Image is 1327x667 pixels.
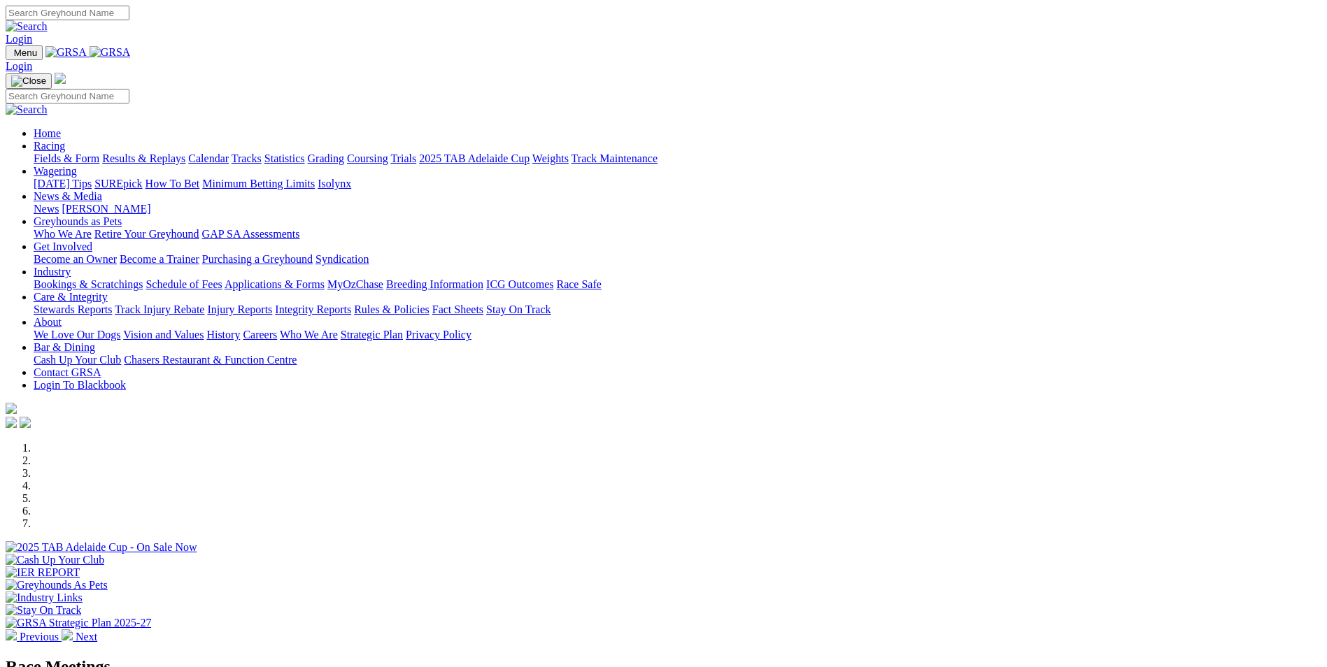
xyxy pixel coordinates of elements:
[115,303,204,315] a: Track Injury Rebate
[123,329,204,340] a: Vision and Values
[34,354,121,366] a: Cash Up Your Club
[34,203,1321,215] div: News & Media
[6,591,83,604] img: Industry Links
[6,73,52,89] button: Toggle navigation
[264,152,305,164] a: Statistics
[34,366,101,378] a: Contact GRSA
[202,178,315,189] a: Minimum Betting Limits
[34,329,1321,341] div: About
[419,152,530,164] a: 2025 TAB Adelaide Cup
[6,417,17,428] img: facebook.svg
[225,278,325,290] a: Applications & Forms
[486,303,551,315] a: Stay On Track
[76,631,97,643] span: Next
[206,329,240,340] a: History
[34,291,108,303] a: Care & Integrity
[34,379,126,391] a: Login To Blackbook
[6,604,81,617] img: Stay On Track
[315,253,369,265] a: Syndication
[34,152,99,164] a: Fields & Form
[275,303,351,315] a: Integrity Reports
[146,278,222,290] a: Schedule of Fees
[34,278,143,290] a: Bookings & Scratchings
[20,631,59,643] span: Previous
[34,127,61,139] a: Home
[6,60,32,72] a: Login
[34,341,95,353] a: Bar & Dining
[102,152,185,164] a: Results & Replays
[34,316,62,328] a: About
[34,266,71,278] a: Industry
[14,48,37,58] span: Menu
[34,178,92,189] a: [DATE] Tips
[390,152,416,164] a: Trials
[354,303,430,315] a: Rules & Policies
[6,33,32,45] a: Login
[327,278,383,290] a: MyOzChase
[347,152,388,164] a: Coursing
[62,203,150,215] a: [PERSON_NAME]
[34,228,1321,241] div: Greyhounds as Pets
[34,354,1321,366] div: Bar & Dining
[6,541,197,554] img: 2025 TAB Adelaide Cup - On Sale Now
[6,89,129,103] input: Search
[34,329,120,340] a: We Love Our Dogs
[243,329,277,340] a: Careers
[55,73,66,84] img: logo-grsa-white.png
[34,253,117,265] a: Become an Owner
[34,228,92,240] a: Who We Are
[34,140,65,152] a: Racing
[432,303,483,315] a: Fact Sheets
[34,152,1321,165] div: Racing
[34,165,77,177] a: Wagering
[6,103,48,116] img: Search
[94,228,199,240] a: Retire Your Greyhound
[406,329,471,340] a: Privacy Policy
[124,354,297,366] a: Chasers Restaurant & Function Centre
[34,253,1321,266] div: Get Involved
[6,629,17,640] img: chevron-left-pager-white.svg
[532,152,569,164] a: Weights
[486,278,553,290] a: ICG Outcomes
[62,629,73,640] img: chevron-right-pager-white.svg
[34,178,1321,190] div: Wagering
[318,178,351,189] a: Isolynx
[6,566,80,579] img: IER REPORT
[34,278,1321,291] div: Industry
[202,228,300,240] a: GAP SA Assessments
[6,631,62,643] a: Previous
[308,152,344,164] a: Grading
[62,631,97,643] a: Next
[556,278,601,290] a: Race Safe
[572,152,658,164] a: Track Maintenance
[34,303,1321,316] div: Care & Integrity
[232,152,262,164] a: Tracks
[20,417,31,428] img: twitter.svg
[34,190,102,202] a: News & Media
[341,329,403,340] a: Strategic Plan
[6,617,151,629] img: GRSA Strategic Plan 2025-27
[6,20,48,33] img: Search
[207,303,272,315] a: Injury Reports
[34,241,92,252] a: Get Involved
[120,253,199,265] a: Become a Trainer
[34,203,59,215] a: News
[6,579,108,591] img: Greyhounds As Pets
[6,6,129,20] input: Search
[146,178,200,189] a: How To Bet
[34,303,112,315] a: Stewards Reports
[6,403,17,414] img: logo-grsa-white.png
[6,554,104,566] img: Cash Up Your Club
[202,253,313,265] a: Purchasing a Greyhound
[94,178,142,189] a: SUREpick
[34,215,122,227] a: Greyhounds as Pets
[188,152,229,164] a: Calendar
[90,46,131,59] img: GRSA
[280,329,338,340] a: Who We Are
[6,45,43,60] button: Toggle navigation
[386,278,483,290] a: Breeding Information
[11,76,46,87] img: Close
[45,46,87,59] img: GRSA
